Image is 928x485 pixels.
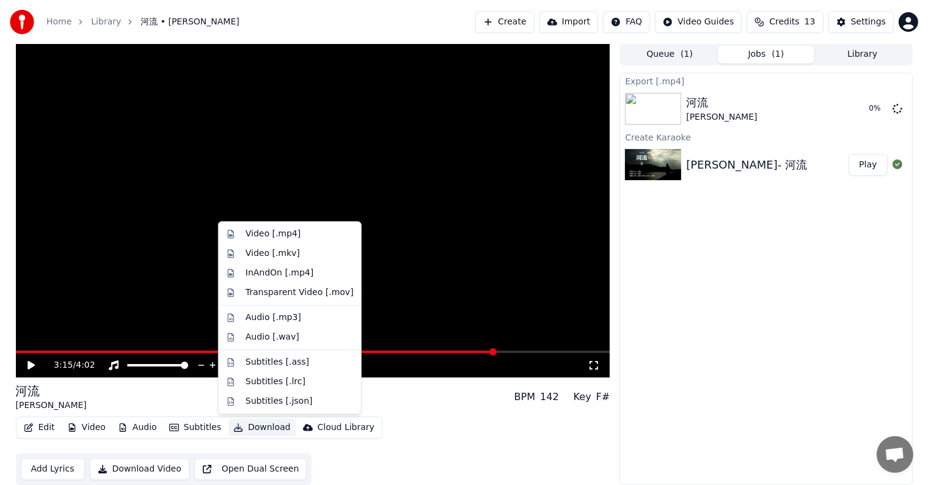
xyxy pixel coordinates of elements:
div: 河流 [16,382,87,399]
button: Play [849,154,887,176]
a: Library [91,16,121,28]
button: Add Lyrics [21,458,85,480]
div: 0 % [869,104,888,114]
button: Open Dual Screen [194,458,307,480]
span: ( 1 ) [681,48,693,60]
button: Jobs [718,46,814,64]
div: Audio [.wav] [246,331,299,343]
div: Open chat [877,436,913,473]
button: Library [814,46,911,64]
span: Credits [769,16,799,28]
div: [PERSON_NAME] [16,399,87,412]
span: 13 [805,16,816,28]
a: Home [46,16,71,28]
div: Subtitles [.json] [246,395,313,407]
button: Subtitles [164,419,226,436]
div: [PERSON_NAME] [686,111,757,123]
button: Edit [19,419,60,436]
div: Settings [851,16,886,28]
button: Import [539,11,598,33]
button: FAQ [603,11,650,33]
button: Create [475,11,535,33]
div: InAndOn [.mp4] [246,267,314,279]
nav: breadcrumb [46,16,239,28]
div: Create Karaoke [620,129,912,144]
button: Download Video [90,458,189,480]
span: 3:15 [54,359,73,371]
div: Key [574,390,591,404]
img: youka [10,10,34,34]
div: Transparent Video [.mov] [246,286,354,299]
div: Video [.mp4] [246,228,301,240]
span: ( 1 ) [772,48,784,60]
div: 河流 [686,94,757,111]
button: Settings [828,11,894,33]
div: Video [.mkv] [246,247,300,260]
div: Subtitles [.ass] [246,356,309,368]
div: Cloud Library [318,421,374,434]
span: 4:02 [76,359,95,371]
button: Video Guides [655,11,742,33]
div: Export [.mp4] [620,73,912,88]
div: Audio [.mp3] [246,312,301,324]
div: [PERSON_NAME]- 河流 [686,156,807,173]
button: Video [62,419,111,436]
div: BPM [514,390,535,404]
div: / [54,359,83,371]
div: 142 [540,390,559,404]
span: 河流 • [PERSON_NAME] [141,16,239,28]
div: Subtitles [.lrc] [246,376,305,388]
button: Queue [621,46,718,64]
button: Download [228,419,296,436]
button: Credits13 [747,11,823,33]
div: F# [596,390,610,404]
button: Audio [113,419,162,436]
